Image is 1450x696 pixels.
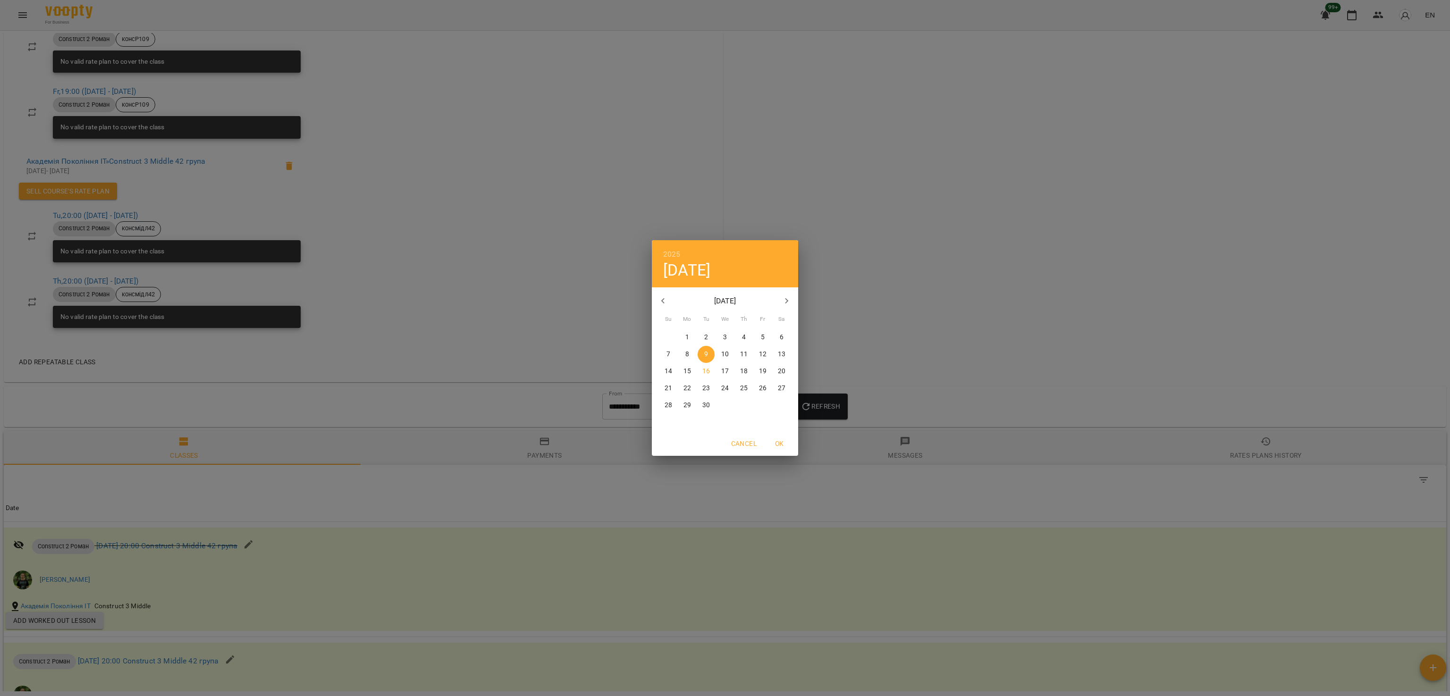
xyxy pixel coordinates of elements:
span: Mo [679,315,696,324]
p: 22 [683,384,691,393]
button: 18 [735,363,752,380]
button: 10 [717,346,733,363]
p: 2 [704,333,708,342]
button: 5 [754,329,771,346]
p: 7 [666,350,670,359]
button: 15 [679,363,696,380]
span: Su [660,315,677,324]
button: OK [764,435,794,452]
span: Th [735,315,752,324]
p: 11 [740,350,748,359]
span: Fr [754,315,771,324]
button: 20 [773,363,790,380]
p: 4 [742,333,746,342]
p: 28 [665,401,672,410]
button: 27 [773,380,790,397]
p: 16 [702,367,710,376]
button: Cancel [727,435,760,452]
span: Tu [698,315,715,324]
button: [DATE] [663,260,710,280]
p: 13 [778,350,785,359]
p: [DATE] [674,295,776,307]
button: 2025 [663,248,681,261]
span: We [717,315,733,324]
button: 12 [754,346,771,363]
span: OK [768,438,791,449]
p: 19 [759,367,767,376]
p: 25 [740,384,748,393]
button: 29 [679,397,696,414]
button: 7 [660,346,677,363]
p: 21 [665,384,672,393]
p: 15 [683,367,691,376]
button: 3 [717,329,733,346]
button: 22 [679,380,696,397]
button: 6 [773,329,790,346]
button: 21 [660,380,677,397]
p: 29 [683,401,691,410]
p: 14 [665,367,672,376]
p: 30 [702,401,710,410]
button: 17 [717,363,733,380]
button: 13 [773,346,790,363]
p: 3 [723,333,727,342]
button: 8 [679,346,696,363]
button: 26 [754,380,771,397]
button: 30 [698,397,715,414]
p: 6 [780,333,784,342]
p: 26 [759,384,767,393]
span: Sa [773,315,790,324]
p: 10 [721,350,729,359]
button: 25 [735,380,752,397]
button: 28 [660,397,677,414]
p: 20 [778,367,785,376]
button: 9 [698,346,715,363]
p: 8 [685,350,689,359]
button: 23 [698,380,715,397]
button: 4 [735,329,752,346]
p: 12 [759,350,767,359]
span: Cancel [731,438,757,449]
button: 2 [698,329,715,346]
p: 24 [721,384,729,393]
button: 11 [735,346,752,363]
p: 27 [778,384,785,393]
p: 5 [761,333,765,342]
p: 23 [702,384,710,393]
button: 19 [754,363,771,380]
button: 14 [660,363,677,380]
button: 1 [679,329,696,346]
button: 24 [717,380,733,397]
p: 9 [704,350,708,359]
p: 18 [740,367,748,376]
button: 16 [698,363,715,380]
p: 17 [721,367,729,376]
p: 1 [685,333,689,342]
